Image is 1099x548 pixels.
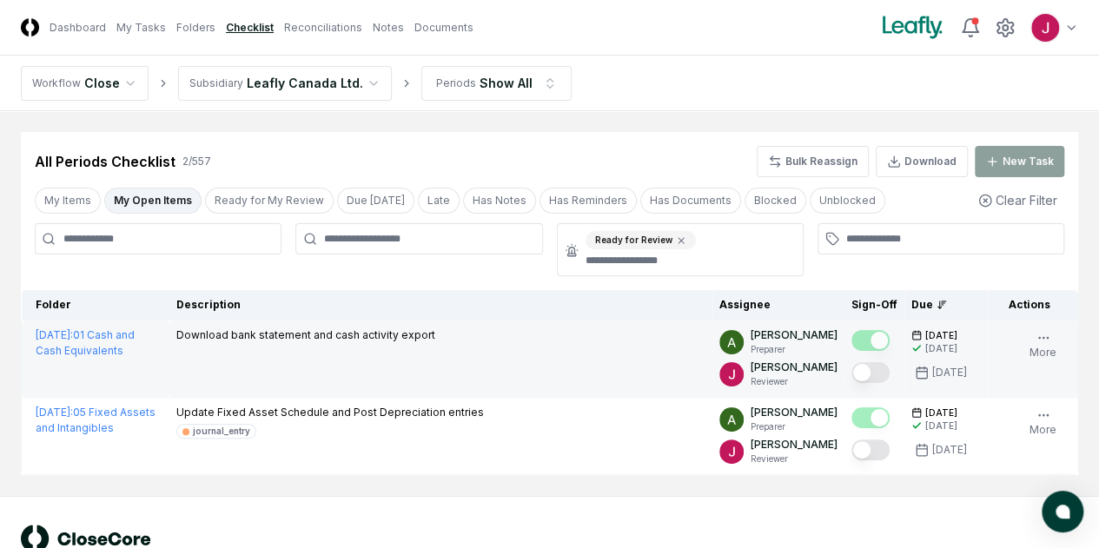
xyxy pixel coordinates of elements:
[925,342,957,355] div: [DATE]
[1026,405,1060,441] button: More
[925,419,957,432] div: [DATE]
[205,188,334,214] button: Ready for My Review
[414,20,473,36] a: Documents
[284,20,362,36] a: Reconciliations
[876,146,968,177] button: Download
[971,184,1064,216] button: Clear Filter
[719,330,744,354] img: ACg8ocKKg2129bkBZaX4SAoUQtxLaQ4j-f2PQjMuak4pDCyzCI-IvA=s96-c
[32,76,81,91] div: Workflow
[436,76,476,91] div: Periods
[719,362,744,386] img: ACg8ocJfBSitaon9c985KWe3swqK2kElzkAv-sHk65QWxGQz4ldowg=s96-c
[226,20,274,36] a: Checklist
[176,327,435,343] p: Download bank statement and cash activity export
[36,406,156,434] a: [DATE]:05 Fixed Assets and Intangibles
[751,420,837,433] p: Preparer
[932,442,967,458] div: [DATE]
[719,439,744,464] img: ACg8ocJfBSitaon9c985KWe3swqK2kElzkAv-sHk65QWxGQz4ldowg=s96-c
[540,188,637,214] button: Has Reminders
[751,452,837,465] p: Reviewer
[995,297,1064,313] div: Actions
[751,343,837,356] p: Preparer
[1031,14,1059,42] img: ACg8ocJfBSitaon9c985KWe3swqK2kElzkAv-sHk65QWxGQz4ldowg=s96-c
[104,188,202,214] button: My Open Items
[751,360,837,375] p: [PERSON_NAME]
[719,407,744,432] img: ACg8ocKKg2129bkBZaX4SAoUQtxLaQ4j-f2PQjMuak4pDCyzCI-IvA=s96-c
[373,20,404,36] a: Notes
[810,188,885,214] button: Unblocked
[176,20,215,36] a: Folders
[169,290,712,320] th: Description
[36,328,135,357] a: [DATE]:01 Cash and Cash Equivalents
[480,74,533,92] div: Show All
[851,330,890,351] button: Mark complete
[35,188,101,214] button: My Items
[851,362,890,383] button: Mark complete
[36,406,73,419] span: [DATE] :
[116,20,166,36] a: My Tasks
[176,405,484,420] p: Update Fixed Asset Schedule and Post Depreciation entries
[851,439,890,460] button: Mark complete
[751,327,837,343] p: [PERSON_NAME]
[844,290,904,320] th: Sign-Off
[1026,327,1060,364] button: More
[182,154,211,169] div: 2 / 557
[878,14,946,42] img: Leafly logo
[911,297,981,313] div: Due
[21,66,572,101] nav: breadcrumb
[751,375,837,388] p: Reviewer
[189,76,243,91] div: Subsidiary
[1042,491,1083,532] button: atlas-launcher
[193,425,250,438] div: journal_entry
[22,290,169,320] th: Folder
[925,406,957,419] span: [DATE]
[36,328,73,341] span: [DATE] :
[337,188,414,214] button: Due Today
[640,188,741,214] button: Has Documents
[50,20,106,36] a: Dashboard
[586,231,696,249] div: Ready for Review
[712,290,844,320] th: Assignee
[35,151,175,172] div: All Periods Checklist
[745,188,806,214] button: Blocked
[932,365,967,380] div: [DATE]
[418,188,460,214] button: Late
[925,329,957,342] span: [DATE]
[851,407,890,428] button: Mark complete
[421,66,572,101] button: PeriodsShow All
[751,405,837,420] p: [PERSON_NAME]
[463,188,536,214] button: Has Notes
[21,18,39,36] img: Logo
[751,437,837,452] p: [PERSON_NAME]
[757,146,869,177] button: Bulk Reassign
